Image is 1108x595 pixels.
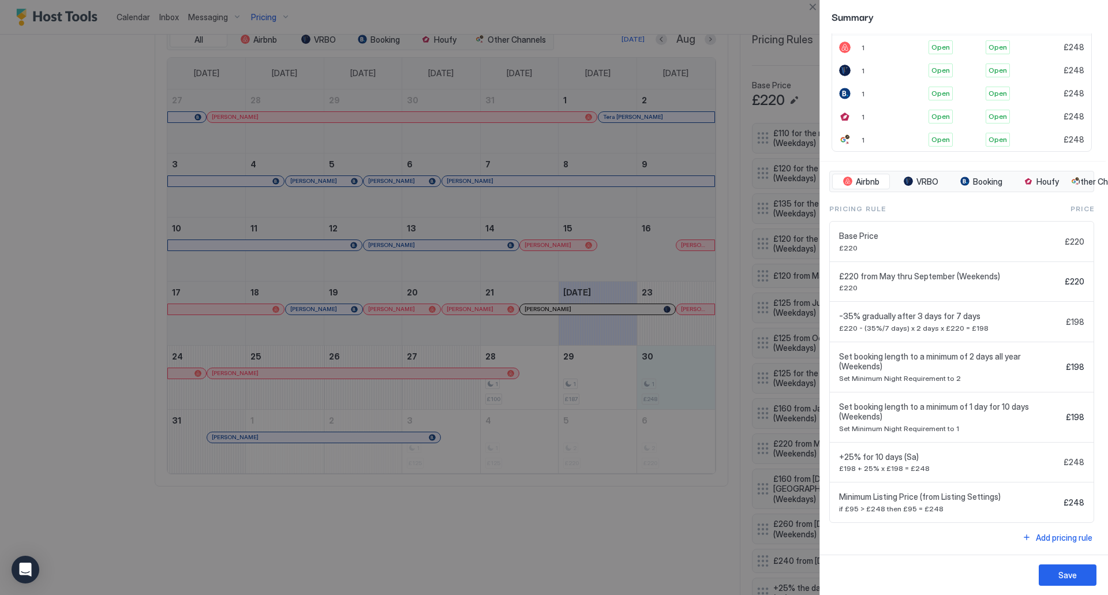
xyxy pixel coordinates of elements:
span: Set Minimum Night Requirement to 2 [839,374,1061,383]
span: 1 [862,43,864,52]
span: £220 [1065,276,1084,287]
span: £220 [839,244,1060,252]
span: Open [989,42,1007,53]
span: Minimum Listing Price (from Listing Settings) [839,492,1059,502]
span: £248 [1064,65,1084,76]
span: Open [989,88,1007,99]
span: £248 [1064,88,1084,99]
span: Set booking length to a minimum of 2 days all year (Weekends) [839,351,1061,372]
span: if £95 > £248 then £95 = £248 [839,504,1059,513]
span: Price [1070,204,1094,214]
button: Booking [952,174,1010,190]
span: Open [931,42,950,53]
span: Open [989,134,1007,145]
span: Open [931,111,950,122]
button: Houfy [1012,174,1070,190]
span: Houfy [1036,177,1059,187]
span: £220 [839,283,1060,292]
span: £198 [1066,412,1084,422]
button: Airbnb [832,174,890,190]
span: £248 [1064,497,1084,508]
span: 1 [862,66,864,75]
span: Airbnb [856,177,879,187]
div: tab-group [829,171,1094,193]
span: £248 [1064,134,1084,145]
span: £198 [1066,362,1084,372]
div: Add pricing rule [1036,532,1092,544]
span: £248 [1064,42,1084,53]
span: Open [931,88,950,99]
span: £198 + 25% x £198 = £248 [839,464,1059,473]
button: Save [1039,564,1096,586]
span: Booking [973,177,1002,187]
span: Open [989,111,1007,122]
span: 1 [862,136,864,144]
span: Open [989,65,1007,76]
span: 1 [862,89,864,98]
div: Open Intercom Messenger [12,556,39,583]
span: £220 from May thru September (Weekends) [839,271,1060,282]
span: £248 [1064,111,1084,122]
span: Open [931,65,950,76]
span: Base Price [839,231,1060,241]
span: Summary [832,9,1096,24]
span: Open [931,134,950,145]
span: £198 [1066,317,1084,327]
div: Save [1058,569,1077,581]
button: VRBO [892,174,950,190]
span: £220 [1065,237,1084,247]
span: Set booking length to a minimum of 1 day for 10 days (Weekends) [839,402,1061,422]
span: £248 [1064,457,1084,467]
span: £220 - (35%/7 days) x 2 days x £220 = £198 [839,324,1061,332]
span: +25% for 10 days (Sa) [839,452,1059,462]
span: VRBO [916,177,938,187]
button: Add pricing rule [1020,530,1094,545]
span: Pricing Rule [829,204,886,214]
span: 1 [862,113,864,121]
span: Set Minimum Night Requirement to 1 [839,424,1061,433]
span: -35% gradually after 3 days for 7 days [839,311,1061,321]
